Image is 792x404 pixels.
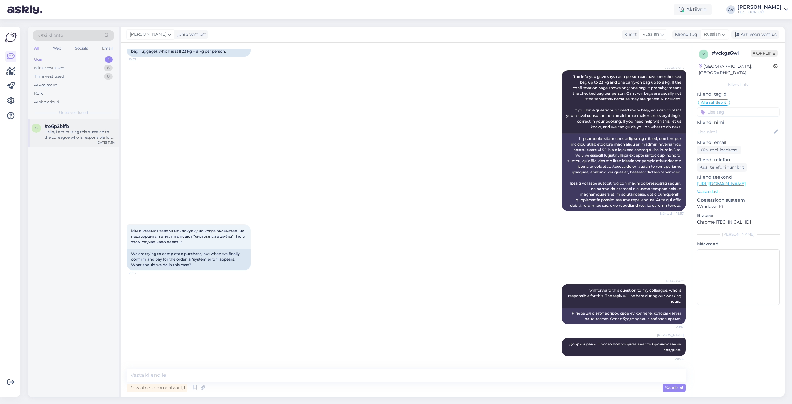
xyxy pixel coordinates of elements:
p: Kliendi telefon [697,157,780,163]
div: L ipsumdolorsitam cons adipiscing elitsed, doe tempor incididu utlab etdolore magn aliqu enimadmi... [562,133,686,211]
span: AI Assistent [661,65,684,70]
p: Kliendi nimi [697,119,780,126]
div: # vckgs6wl [712,50,751,57]
input: Lisa nimi [697,128,773,135]
div: Hello, I am routing this question to the colleague who is responsible for this topic. The reply m... [45,129,115,140]
span: Добрый день. Просто попробуйте внести бронирование позднее. [569,342,682,352]
span: Uued vestlused [59,110,88,115]
div: Küsi telefoninumbrit [697,163,747,172]
span: #o6p2bifb [45,124,69,129]
a: [PERSON_NAME]TEZ TOUR OÜ [738,5,788,15]
div: [DATE] 11:54 [97,140,115,145]
span: Saada [665,385,683,390]
div: All [33,44,40,52]
div: Tiimi vestlused [34,73,64,80]
span: Nähtud ✓ 19:57 [660,211,684,216]
span: o [35,126,38,130]
div: Klient [622,31,637,38]
span: Alla suhtleb [701,101,723,104]
span: Russian [642,31,659,38]
div: 1 [105,56,113,63]
div: [GEOGRAPHIC_DATA], [GEOGRAPHIC_DATA] [699,63,773,76]
span: v [702,52,705,56]
div: AV [726,5,735,14]
div: 6 [104,65,113,71]
span: [PERSON_NAME] [130,31,166,38]
div: Arhiveeritud [34,99,59,105]
div: AI Assistent [34,82,57,88]
div: 8 [104,73,113,80]
input: Lisa tag [697,107,780,117]
a: [URL][DOMAIN_NAME] [697,181,746,186]
div: Klienditugi [672,31,699,38]
span: The info you gave says each person can have one checked bag up to 23 kg and one carry-on bag up t... [566,74,682,129]
div: We are trying to complete a purchase, but when we finally confirm and pay for the order, a "syste... [127,249,251,270]
p: Kliendi email [697,139,780,146]
div: Web [52,44,62,52]
div: Aktiivne [674,4,712,15]
span: 20:24 [661,357,684,361]
p: Kliendi tag'id [697,91,780,98]
div: Я перешлю этот вопрос своему коллеге, который этим занимается. Ответ будет здесь в рабочее время. [562,308,686,324]
p: Klienditeekond [697,174,780,180]
span: Offline [751,50,778,57]
span: 20:17 [129,271,152,275]
div: Email [101,44,114,52]
span: 20:17 [661,324,684,329]
p: Chrome [TECHNICAL_ID] [697,219,780,225]
p: Brauser [697,212,780,219]
div: Kõik [34,90,43,97]
div: [PERSON_NAME] [738,5,781,10]
div: TEZ TOUR OÜ [738,10,781,15]
div: Minu vestlused [34,65,65,71]
div: Küsi meiliaadressi [697,146,741,154]
img: Askly Logo [5,32,17,43]
div: Uus [34,56,42,63]
span: [PERSON_NAME] [657,333,684,337]
span: Мы пытаемся завершить покупку,но когда окончательно подтвердить и оплатить пошет "системная ошибк... [131,228,246,244]
div: Kliendi info [697,82,780,87]
p: Märkmed [697,241,780,247]
div: Arhiveeri vestlus [731,30,779,39]
div: [PERSON_NAME] [697,232,780,237]
span: Otsi kliente [38,32,63,39]
div: Privaatne kommentaar [127,384,187,392]
p: Operatsioonisüsteem [697,197,780,203]
span: 19:57 [129,57,152,62]
div: Socials [74,44,89,52]
span: Russian [704,31,721,38]
div: juhib vestlust [175,31,206,38]
span: AI Assistent [661,279,684,284]
p: Windows 10 [697,203,780,210]
span: I will forward this question to my colleague, who is responsible for this. The reply will be here... [568,288,682,304]
p: Vaata edasi ... [697,189,780,194]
